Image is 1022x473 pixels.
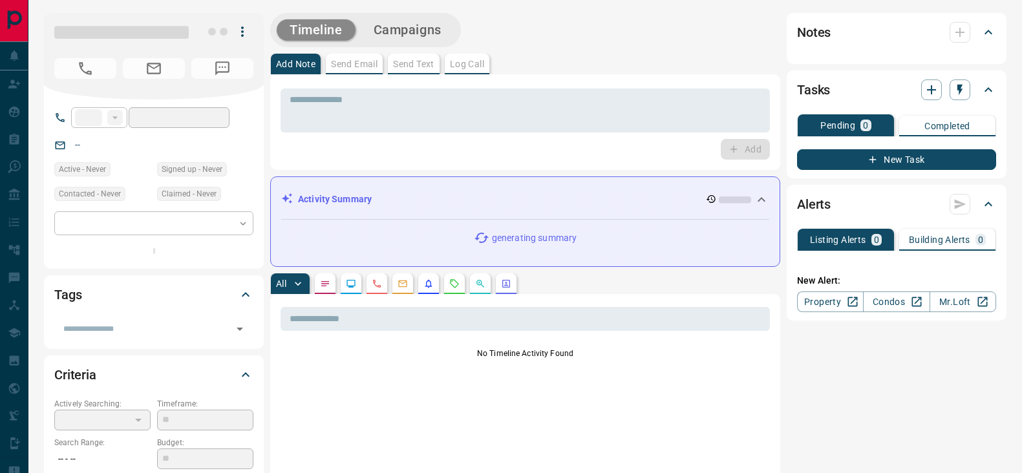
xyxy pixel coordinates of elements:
div: Criteria [54,359,253,390]
span: No Email [123,58,185,79]
svg: Notes [320,279,330,289]
p: New Alert: [797,274,996,288]
h2: Alerts [797,194,831,215]
p: Completed [924,121,970,131]
p: Search Range: [54,437,151,448]
p: generating summary [492,231,577,245]
span: Signed up - Never [162,163,222,176]
svg: Calls [372,279,382,289]
span: Claimed - Never [162,187,217,200]
p: 0 [874,235,879,244]
svg: Lead Browsing Activity [346,279,356,289]
button: New Task [797,149,996,170]
p: Add Note [276,59,315,68]
p: Budget: [157,437,253,448]
svg: Emails [398,279,408,289]
h2: Tasks [797,79,830,100]
span: No Number [54,58,116,79]
p: No Timeline Activity Found [281,348,770,359]
a: Condos [863,291,930,312]
p: 0 [863,121,868,130]
p: Timeframe: [157,398,253,410]
p: 0 [978,235,983,244]
button: Open [231,320,249,338]
div: Activity Summary [281,187,769,211]
div: Tasks [797,74,996,105]
svg: Agent Actions [501,279,511,289]
span: Contacted - Never [59,187,121,200]
h2: Criteria [54,364,96,385]
p: Actively Searching: [54,398,151,410]
div: Tags [54,279,253,310]
p: Listing Alerts [810,235,866,244]
div: Alerts [797,189,996,220]
button: Timeline [277,19,356,41]
p: Activity Summary [298,193,372,206]
a: Property [797,291,864,312]
svg: Listing Alerts [423,279,434,289]
h2: Notes [797,22,831,43]
p: Building Alerts [909,235,970,244]
a: Mr.Loft [930,291,996,312]
p: Pending [820,121,855,130]
p: All [276,279,286,288]
a: -- [75,140,80,150]
span: Active - Never [59,163,106,176]
p: -- - -- [54,448,151,470]
svg: Requests [449,279,460,289]
h2: Tags [54,284,81,305]
div: Notes [797,17,996,48]
button: Campaigns [361,19,454,41]
span: No Number [191,58,253,79]
svg: Opportunities [475,279,485,289]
